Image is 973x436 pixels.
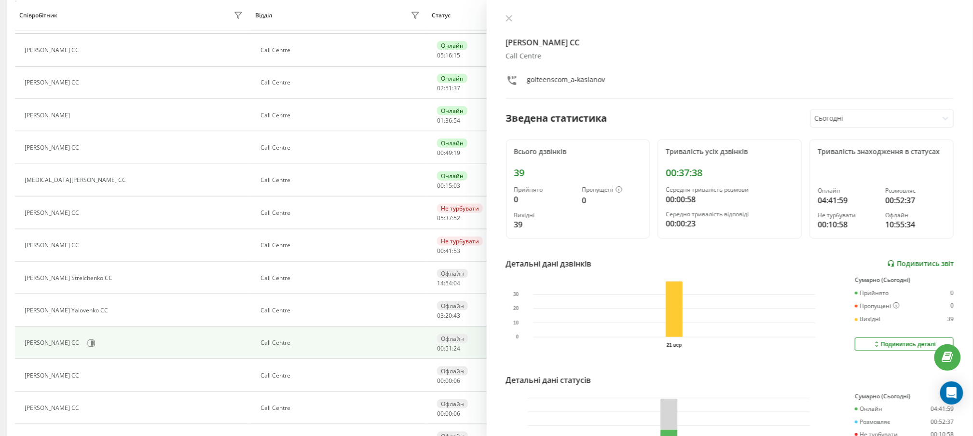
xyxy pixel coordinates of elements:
[818,212,877,219] div: Не турбувати
[437,334,468,343] div: Офлайн
[514,186,574,193] div: Прийнято
[445,279,452,287] span: 54
[437,378,460,384] div: : :
[437,106,467,115] div: Онлайн
[886,212,946,219] div: Офлайн
[855,406,882,412] div: Онлайн
[445,409,452,418] span: 00
[818,195,877,206] div: 04:41:59
[260,177,423,183] div: Call Centre
[437,117,460,124] div: : :
[437,139,467,148] div: Онлайн
[940,381,963,405] div: Open Intercom Messenger
[947,316,954,323] div: 39
[453,247,460,255] span: 53
[855,419,890,425] div: Розмовляє
[260,79,423,86] div: Call Centre
[445,311,452,320] span: 20
[437,301,468,310] div: Офлайн
[437,150,460,156] div: : :
[445,344,452,352] span: 51
[25,47,82,54] div: [PERSON_NAME] CC
[437,183,460,189] div: : :
[514,194,574,205] div: 0
[453,344,460,352] span: 24
[260,47,423,54] div: Call Centre
[437,171,467,181] div: Онлайн
[25,307,110,314] div: [PERSON_NAME] Yalovenko CC
[514,148,642,156] div: Всього дзвінків
[260,242,423,249] div: Call Centre
[437,85,460,92] div: : :
[514,219,574,230] div: 39
[453,214,460,222] span: 52
[513,306,519,311] text: 20
[437,312,460,319] div: : :
[950,290,954,296] div: 0
[437,149,444,157] span: 00
[453,116,460,125] span: 54
[527,75,605,89] div: goiteenscom_a-kasianov
[437,74,467,83] div: Онлайн
[516,335,519,340] text: 0
[260,210,423,216] div: Call Centre
[437,410,460,417] div: : :
[437,248,460,254] div: : :
[260,372,423,379] div: Call Centre
[582,186,642,194] div: Пропущені
[950,302,954,310] div: 0
[19,12,57,19] div: Співробітник
[818,187,877,194] div: Онлайн
[582,195,642,206] div: 0
[666,194,794,205] div: 00:00:58
[437,345,460,352] div: : :
[855,302,900,310] div: Пропущені
[886,219,946,230] div: 10:55:34
[260,112,423,119] div: Call Centre
[25,242,82,249] div: [PERSON_NAME] CC
[445,214,452,222] span: 37
[437,84,444,92] span: 02
[437,344,444,352] span: 00
[931,406,954,412] div: 04:41:59
[25,405,82,411] div: [PERSON_NAME] CC
[437,116,444,125] span: 01
[437,399,468,408] div: Офлайн
[506,374,591,386] div: Детальні дані статусів
[666,211,794,218] div: Середня тривалість відповіді
[260,405,423,411] div: Call Centre
[506,258,592,269] div: Детальні дані дзвінків
[514,167,642,179] div: 39
[506,111,607,126] div: Зведена статистика
[437,52,460,59] div: : :
[886,195,946,206] div: 00:52:37
[855,316,880,323] div: Вихідні
[506,52,954,60] div: Call Centre
[25,275,115,281] div: [PERSON_NAME] Strelchenko CC
[437,409,444,418] span: 00
[453,279,460,287] span: 04
[260,275,423,281] div: Call Centre
[437,280,460,287] div: : :
[887,260,954,268] a: Подивитись звіт
[855,338,954,351] button: Подивитись деталі
[437,214,444,222] span: 05
[25,144,82,151] div: [PERSON_NAME] CC
[437,182,444,190] span: 00
[260,339,423,346] div: Call Centre
[437,279,444,287] span: 14
[437,237,483,246] div: Не турбувати
[445,377,452,385] span: 00
[445,149,452,157] span: 49
[453,149,460,157] span: 19
[873,340,936,348] div: Подивитись деталі
[886,187,946,194] div: Розмовляє
[818,219,877,230] div: 00:10:58
[445,116,452,125] span: 36
[453,377,460,385] span: 06
[453,182,460,190] span: 03
[260,144,423,151] div: Call Centre
[437,41,467,50] div: Онлайн
[255,12,272,19] div: Відділ
[453,51,460,59] span: 15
